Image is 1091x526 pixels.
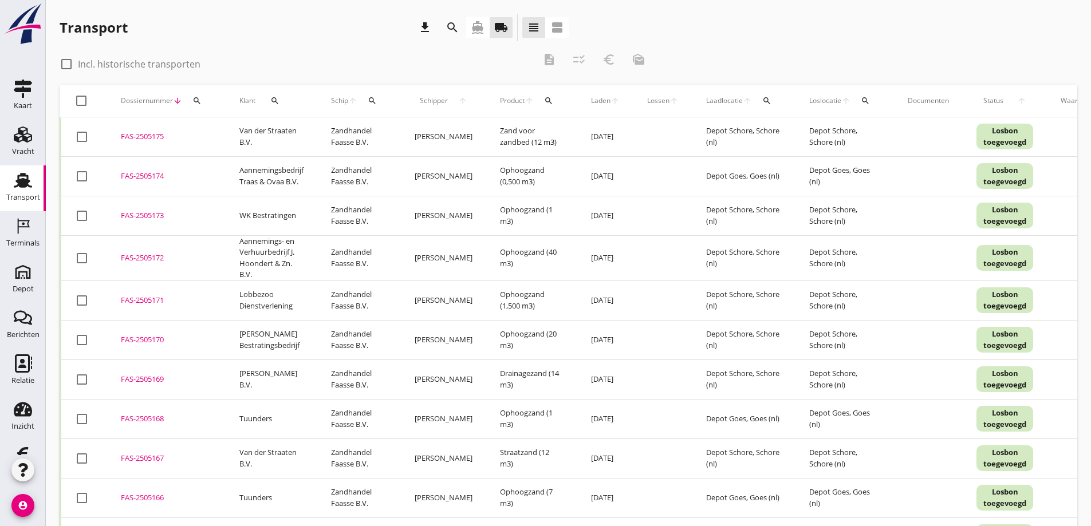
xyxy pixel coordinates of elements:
[331,96,348,106] span: Schip
[861,96,870,105] i: search
[706,96,743,106] span: Laadlocatie
[317,320,401,359] td: Zandhandel Faasse B.V.
[226,438,317,478] td: Van der Straaten B.V.
[577,478,633,517] td: [DATE]
[692,235,795,280] td: Depot Schore, Schore (nl)
[401,478,486,517] td: [PERSON_NAME]
[317,438,401,478] td: Zandhandel Faasse B.V.
[121,96,173,106] span: Dossiernummer
[976,203,1033,228] div: Losbon toegevoegd
[494,21,508,34] i: local_shipping
[6,239,40,247] div: Terminals
[795,156,894,196] td: Depot Goes, Goes (nl)
[486,196,577,235] td: Ophoogzand (1 m3)
[577,280,633,320] td: [DATE]
[401,117,486,157] td: [PERSON_NAME]
[121,171,212,182] div: FAS-2505174
[550,21,564,34] i: view_agenda
[226,320,317,359] td: [PERSON_NAME] Bestratingsbedrijf
[401,359,486,399] td: [PERSON_NAME]
[7,331,40,338] div: Berichten
[976,245,1033,271] div: Losbon toegevoegd
[577,320,633,359] td: [DATE]
[692,117,795,157] td: Depot Schore, Schore (nl)
[647,96,669,106] span: Lossen
[173,96,182,105] i: arrow_downward
[743,96,752,105] i: arrow_upward
[239,87,304,114] div: Klant
[486,156,577,196] td: Ophoogzand (0,500 m3)
[270,96,279,105] i: search
[577,399,633,438] td: [DATE]
[486,359,577,399] td: Drainagezand (14 m3)
[226,235,317,280] td: Aannemings- en Verhuurbedrijf J. Hoondert & Zn. B.V.
[795,117,894,157] td: Depot Schore, Schore (nl)
[121,334,212,346] div: FAS-2505170
[401,280,486,320] td: [PERSON_NAME]
[486,399,577,438] td: Ophoogzand (1 m3)
[795,359,894,399] td: Depot Schore, Schore (nl)
[446,21,459,34] i: search
[11,422,34,430] div: Inzicht
[401,196,486,235] td: [PERSON_NAME]
[11,494,34,517] i: account_circle
[976,406,1033,432] div: Losbon toegevoegd
[121,252,212,264] div: FAS-2505172
[908,96,949,106] div: Documenten
[976,163,1033,189] div: Losbon toegevoegd
[453,96,472,105] i: arrow_upward
[976,287,1033,313] div: Losbon toegevoegd
[317,478,401,517] td: Zandhandel Faasse B.V.
[976,124,1033,149] div: Losbon toegevoegd
[976,366,1033,392] div: Losbon toegevoegd
[486,438,577,478] td: Straatzand (12 m3)
[976,96,1010,106] span: Status
[577,235,633,280] td: [DATE]
[317,235,401,280] td: Zandhandel Faasse B.V.
[6,193,40,201] div: Transport
[486,320,577,359] td: Ophoogzand (20 m3)
[795,438,894,478] td: Depot Schore, Schore (nl)
[525,96,534,105] i: arrow_upward
[527,21,541,34] i: view_headline
[121,210,212,222] div: FAS-2505173
[577,438,633,478] td: [DATE]
[2,3,44,45] img: logo-small.a267ee39.svg
[976,327,1033,353] div: Losbon toegevoegd
[795,280,894,320] td: Depot Schore, Schore (nl)
[692,280,795,320] td: Depot Schore, Schore (nl)
[317,399,401,438] td: Zandhandel Faasse B.V.
[544,96,553,105] i: search
[795,320,894,359] td: Depot Schore, Schore (nl)
[226,156,317,196] td: Aannemingsbedrijf Traas & Ovaa B.V.
[841,96,850,105] i: arrow_upward
[486,280,577,320] td: Ophoogzand (1,500 m3)
[1010,96,1033,105] i: arrow_upward
[577,196,633,235] td: [DATE]
[78,58,200,70] label: Incl. historische transporten
[795,399,894,438] td: Depot Goes, Goes (nl)
[486,117,577,157] td: Zand voor zandbed (12 m3)
[12,148,34,155] div: Vracht
[692,359,795,399] td: Depot Schore, Schore (nl)
[121,131,212,143] div: FAS-2505175
[121,295,212,306] div: FAS-2505171
[368,96,377,105] i: search
[762,96,771,105] i: search
[486,235,577,280] td: Ophoogzand (40 m3)
[692,320,795,359] td: Depot Schore, Schore (nl)
[669,96,679,105] i: arrow_upward
[121,453,212,464] div: FAS-2505167
[795,478,894,517] td: Depot Goes, Goes (nl)
[317,280,401,320] td: Zandhandel Faasse B.V.
[577,117,633,157] td: [DATE]
[577,156,633,196] td: [DATE]
[591,96,611,106] span: Laden
[692,478,795,517] td: Depot Goes, Goes (nl)
[795,196,894,235] td: Depot Schore, Schore (nl)
[226,359,317,399] td: [PERSON_NAME] B.V.
[226,117,317,157] td: Van der Straaten B.V.
[577,359,633,399] td: [DATE]
[11,377,34,384] div: Relatie
[809,96,841,106] span: Loslocatie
